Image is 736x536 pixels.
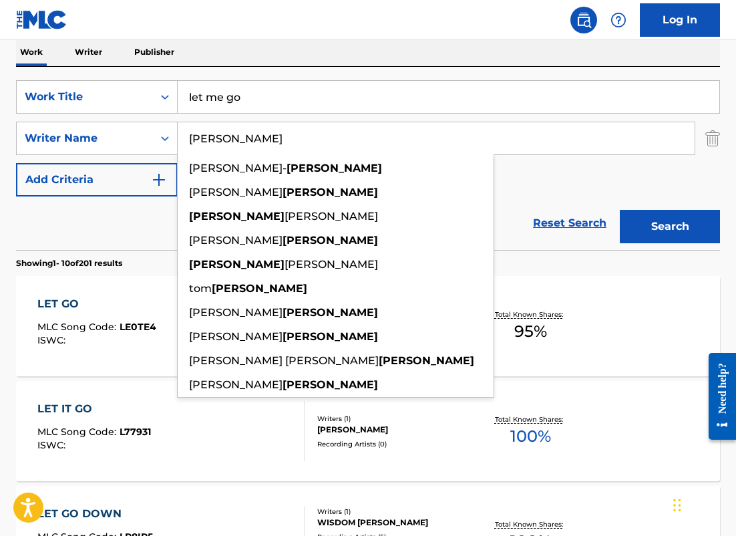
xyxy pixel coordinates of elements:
[605,7,632,33] div: Help
[699,342,736,450] iframe: Resource Center
[37,296,156,312] div: LET GO
[189,330,283,343] span: [PERSON_NAME]
[576,12,592,28] img: search
[287,162,382,174] strong: [PERSON_NAME]
[189,234,283,247] span: [PERSON_NAME]
[16,257,122,269] p: Showing 1 - 10 of 201 results
[189,210,285,223] strong: [PERSON_NAME]
[317,424,472,436] div: [PERSON_NAME]
[25,89,145,105] div: Work Title
[212,282,307,295] strong: [PERSON_NAME]
[495,414,566,424] p: Total Known Shares:
[37,506,153,522] div: LET GO DOWN
[71,38,106,66] p: Writer
[495,309,566,319] p: Total Known Shares:
[620,210,720,243] button: Search
[37,426,120,438] span: MLC Song Code :
[283,378,378,391] strong: [PERSON_NAME]
[285,210,378,223] span: [PERSON_NAME]
[283,306,378,319] strong: [PERSON_NAME]
[283,330,378,343] strong: [PERSON_NAME]
[16,276,720,376] a: LET GOMLC Song Code:LE0TE4ISWC:Writers (2)[PERSON_NAME], [PERSON_NAME]Recording Artists (13)[PERS...
[189,306,283,319] span: [PERSON_NAME]
[495,519,566,529] p: Total Known Shares:
[189,258,285,271] strong: [PERSON_NAME]
[317,517,472,529] div: WISDOM [PERSON_NAME]
[317,414,472,424] div: Writers ( 1 )
[16,381,720,481] a: LET IT GOMLC Song Code:L77931ISWC:Writers (1)[PERSON_NAME]Recording Artists (0)Total Known Shares...
[285,258,378,271] span: [PERSON_NAME]
[283,234,378,247] strong: [PERSON_NAME]
[514,319,547,344] span: 95 %
[669,472,736,536] iframe: Chat Widget
[16,38,47,66] p: Work
[189,378,283,391] span: [PERSON_NAME]
[570,7,597,33] a: Public Search
[37,321,120,333] span: MLC Song Code :
[673,485,681,525] div: Drag
[705,122,720,155] img: Delete Criterion
[16,80,720,250] form: Search Form
[25,130,145,146] div: Writer Name
[640,3,720,37] a: Log In
[16,163,178,196] button: Add Criteria
[379,354,474,367] strong: [PERSON_NAME]
[37,401,151,417] div: LET IT GO
[317,507,472,517] div: Writers ( 1 )
[526,209,613,238] a: Reset Search
[130,38,178,66] p: Publisher
[120,321,156,333] span: LE0TE4
[189,354,379,367] span: [PERSON_NAME] [PERSON_NAME]
[189,282,212,295] span: tom
[16,10,67,29] img: MLC Logo
[610,12,626,28] img: help
[37,334,69,346] span: ISWC :
[189,162,287,174] span: [PERSON_NAME]-
[510,424,551,448] span: 100 %
[37,439,69,451] span: ISWC :
[283,186,378,198] strong: [PERSON_NAME]
[317,439,472,449] div: Recording Artists ( 0 )
[189,186,283,198] span: [PERSON_NAME]
[151,172,167,188] img: 9d2ae6d4665cec9f34b9.svg
[120,426,151,438] span: L77931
